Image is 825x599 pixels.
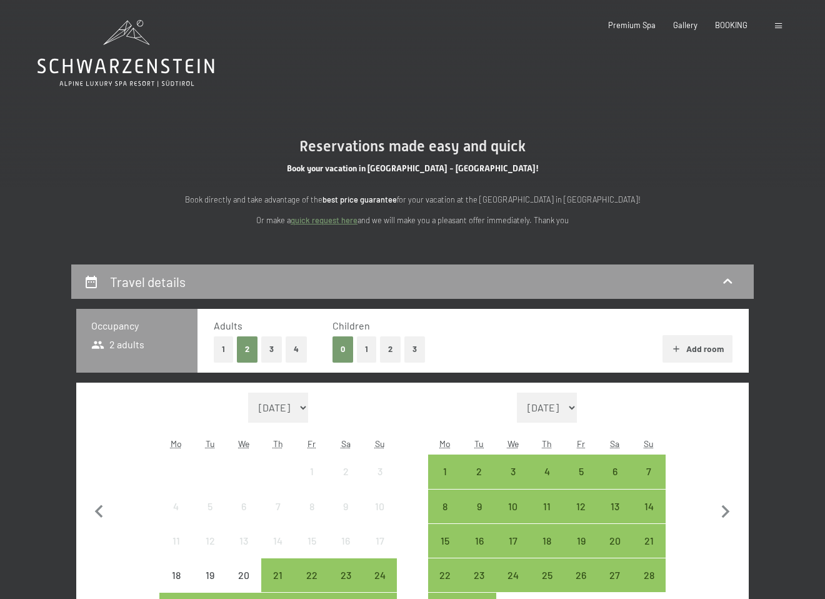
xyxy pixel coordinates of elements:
div: Arrival possible [496,455,530,488]
div: Arrival possible [462,455,496,488]
span: Book your vacation in [GEOGRAPHIC_DATA] - [GEOGRAPHIC_DATA]! [287,163,539,173]
div: Fri Aug 08 2025 [295,490,329,523]
div: Arrival possible [496,558,530,592]
span: Children [332,320,370,331]
div: Fri Sep 05 2025 [564,455,597,488]
div: Arrival not possible [295,524,329,558]
div: 9 [330,501,361,533]
div: Sat Aug 23 2025 [329,558,362,592]
div: Wed Sep 17 2025 [496,524,530,558]
div: Arrival possible [496,490,530,523]
div: Arrival not possible [261,490,295,523]
div: Arrival possible [428,455,462,488]
div: Arrival possible [462,558,496,592]
div: 5 [565,466,596,498]
div: Thu Sep 18 2025 [530,524,564,558]
div: Mon Sep 08 2025 [428,490,462,523]
div: Arrival possible [598,558,632,592]
div: Thu Sep 11 2025 [530,490,564,523]
button: 0 [332,336,353,362]
div: Arrival possible [428,524,462,558]
div: Fri Sep 12 2025 [564,490,597,523]
button: Add room [662,335,732,363]
button: 2 [237,336,257,362]
div: Arrival not possible [362,524,396,558]
div: Thu Aug 21 2025 [261,558,295,592]
div: Wed Sep 03 2025 [496,455,530,488]
div: Sat Aug 09 2025 [329,490,362,523]
button: 1 [357,336,376,362]
div: Arrival not possible [193,524,227,558]
div: 18 [531,536,562,567]
div: 10 [497,501,529,533]
div: Fri Aug 22 2025 [295,558,329,592]
div: Arrival possible [564,558,597,592]
div: Thu Aug 07 2025 [261,490,295,523]
div: 4 [161,501,192,533]
div: 12 [565,501,596,533]
div: Arrival not possible [295,455,329,488]
a: BOOKING [715,20,747,30]
div: Mon Aug 11 2025 [159,524,193,558]
div: 1 [429,466,461,498]
div: Fri Aug 01 2025 [295,455,329,488]
div: Arrival possible [632,524,666,558]
h2: Travel details [110,274,186,289]
div: 14 [262,536,294,567]
div: Tue Sep 02 2025 [462,455,496,488]
div: Arrival possible [530,558,564,592]
abbr: Saturday [610,438,619,449]
div: Wed Sep 24 2025 [496,558,530,592]
div: 5 [194,501,226,533]
div: Sun Sep 21 2025 [632,524,666,558]
div: Tue Sep 23 2025 [462,558,496,592]
div: Arrival not possible [295,490,329,523]
div: Arrival possible [428,558,462,592]
a: Premium Spa [608,20,656,30]
div: 6 [599,466,631,498]
button: 3 [261,336,282,362]
abbr: Sunday [375,438,385,449]
div: Arrival not possible [329,455,362,488]
div: Arrival possible [632,490,666,523]
div: Arrival possible [295,558,329,592]
div: Sun Aug 17 2025 [362,524,396,558]
abbr: Wednesday [507,438,519,449]
div: Arrival not possible [261,524,295,558]
div: Arrival possible [530,490,564,523]
div: Arrival possible [261,558,295,592]
div: 3 [497,466,529,498]
div: 16 [464,536,495,567]
div: Arrival possible [632,558,666,592]
p: Or make a and we will make you a pleasant offer immediately. Thank you [162,214,662,226]
div: Sat Aug 16 2025 [329,524,362,558]
div: Tue Aug 12 2025 [193,524,227,558]
div: 17 [364,536,395,567]
div: Arrival possible [598,490,632,523]
div: 11 [531,501,562,533]
div: Sat Aug 02 2025 [329,455,362,488]
div: 2 [464,466,495,498]
button: 3 [404,336,425,362]
abbr: Tuesday [206,438,215,449]
div: Fri Aug 15 2025 [295,524,329,558]
span: Adults [214,320,242,331]
div: Thu Sep 25 2025 [530,558,564,592]
span: Reservations made easy and quick [299,138,526,155]
button: 2 [380,336,401,362]
div: Sat Sep 20 2025 [598,524,632,558]
abbr: Sunday [644,438,654,449]
div: Arrival not possible [193,558,227,592]
div: Arrival possible [496,524,530,558]
div: Arrival possible [530,524,564,558]
div: Sat Sep 13 2025 [598,490,632,523]
strong: best price guarantee [322,194,397,204]
div: Tue Aug 05 2025 [193,490,227,523]
div: 10 [364,501,395,533]
span: Gallery [673,20,697,30]
div: Sun Aug 10 2025 [362,490,396,523]
div: Mon Sep 22 2025 [428,558,462,592]
div: Wed Sep 10 2025 [496,490,530,523]
div: 8 [296,501,327,533]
